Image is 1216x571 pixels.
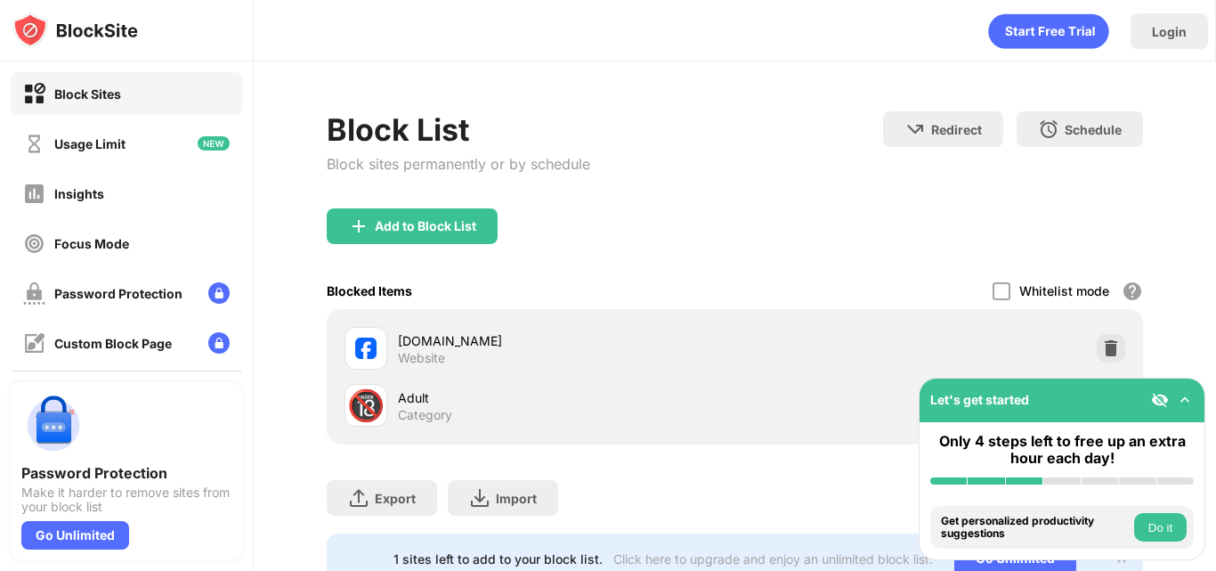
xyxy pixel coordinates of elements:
div: Block sites permanently or by schedule [327,155,590,173]
img: time-usage-off.svg [23,133,45,155]
img: eye-not-visible.svg [1151,391,1169,409]
div: Schedule [1065,122,1122,137]
img: lock-menu.svg [208,332,230,354]
div: 1 sites left to add to your block list. [393,551,603,567]
div: Add to Block List [375,219,476,233]
div: Login [1152,24,1187,39]
img: insights-off.svg [23,183,45,205]
div: Block Sites [54,86,121,102]
div: animation [988,13,1109,49]
div: Category [398,407,452,423]
div: Whitelist mode [1019,283,1109,298]
div: Only 4 steps left to free up an extra hour each day! [930,433,1194,467]
img: focus-off.svg [23,232,45,255]
div: Focus Mode [54,236,129,251]
div: Get personalized productivity suggestions [941,515,1130,541]
img: password-protection-off.svg [23,282,45,305]
img: omni-setup-toggle.svg [1176,391,1194,409]
div: Let's get started [930,392,1029,407]
img: customize-block-page-off.svg [23,332,45,355]
div: 🔞 [347,387,385,424]
div: Block List [327,111,590,148]
img: lock-menu.svg [208,282,230,304]
div: Usage Limit [54,136,126,151]
div: Password Protection [54,286,182,301]
div: Website [398,350,445,366]
img: new-icon.svg [198,136,230,151]
div: Redirect [931,122,982,137]
div: Make it harder to remove sites from your block list [21,485,231,514]
div: Import [496,491,537,506]
div: [DOMAIN_NAME] [398,331,735,350]
div: Click here to upgrade and enjoy an unlimited block list. [613,551,933,567]
div: Adult [398,388,735,407]
img: push-password-protection.svg [21,393,85,457]
img: block-on.svg [23,83,45,105]
div: Insights [54,186,104,201]
div: Custom Block Page [54,336,172,351]
img: logo-blocksite.svg [12,12,138,48]
div: Go Unlimited [21,521,129,550]
button: Do it [1134,513,1187,542]
div: Password Protection [21,464,231,482]
img: favicons [355,338,377,359]
div: Export [375,491,416,506]
div: Blocked Items [327,283,412,298]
